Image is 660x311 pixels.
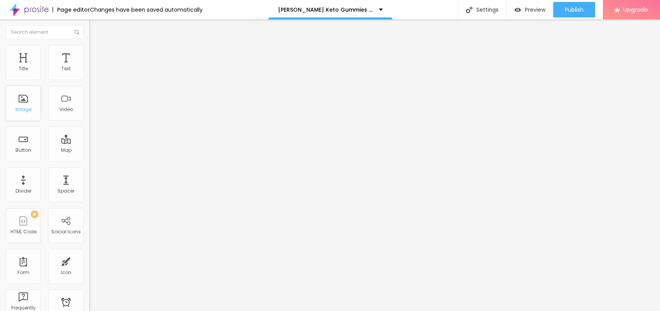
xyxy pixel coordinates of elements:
iframe: Editor [89,19,660,311]
div: Spacer [57,188,75,194]
div: Social Icons [51,229,81,235]
span: Preview [525,7,545,13]
div: Title [19,66,28,71]
div: Page editor [52,7,90,12]
div: Image [16,107,31,112]
span: Upgrade [623,6,648,13]
input: Search element [6,25,83,39]
div: Icon [61,270,71,275]
div: Button [16,148,31,153]
button: Publish [553,2,595,17]
div: Text [61,66,71,71]
div: Form [17,270,30,275]
img: Icone [466,7,472,13]
span: Publish [565,7,584,13]
img: view-1.svg [514,7,521,13]
div: Map [61,148,71,153]
div: HTML Code [10,229,36,235]
button: Preview [507,2,553,17]
img: Icone [75,30,79,35]
div: Changes have been saved automatically [90,7,203,12]
div: Divider [16,188,31,194]
p: [PERSON_NAME] Keto Gummies [GEOGRAPHIC_DATA] [278,7,373,12]
div: Video [59,107,73,112]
